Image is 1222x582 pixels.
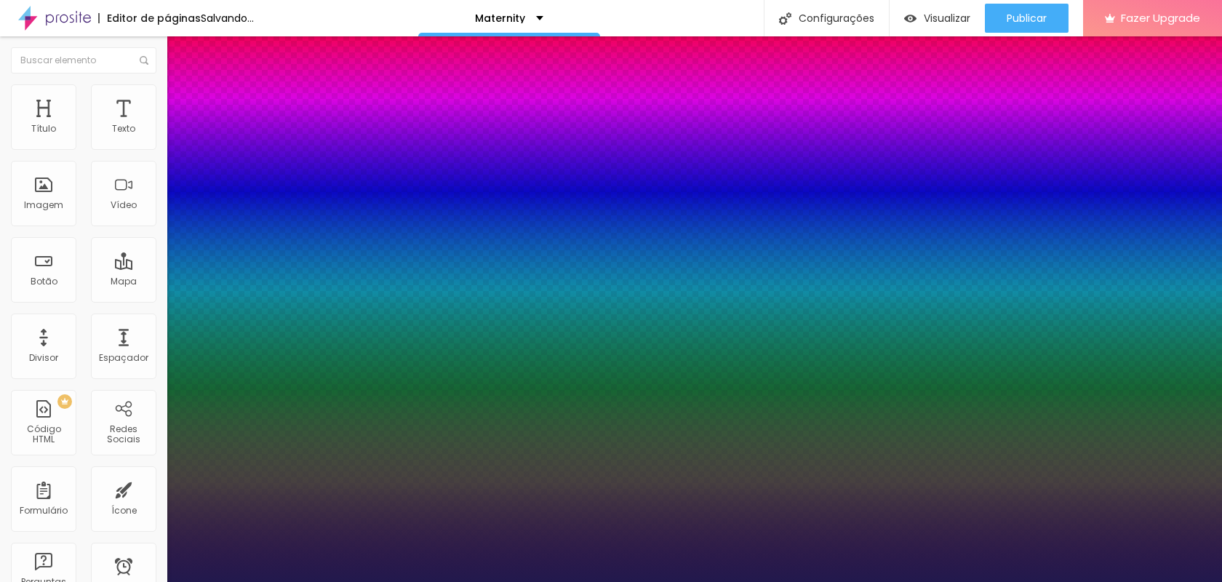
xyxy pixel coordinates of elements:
span: Visualizar [924,12,970,24]
div: Salvando... [201,13,254,23]
div: Redes Sociais [95,424,152,445]
div: Mapa [111,276,137,287]
div: Ícone [111,506,137,516]
button: Publicar [985,4,1069,33]
div: Imagem [24,200,63,210]
div: Editor de páginas [98,13,201,23]
img: Icone [140,56,148,65]
div: Divisor [29,353,58,363]
span: Fazer Upgrade [1121,12,1200,24]
div: Título [31,124,56,134]
div: Vídeo [111,200,137,210]
img: view-1.svg [904,12,916,25]
input: Buscar elemento [11,47,156,73]
div: Espaçador [99,353,148,363]
p: Maternity [475,13,525,23]
img: Icone [779,12,791,25]
div: Formulário [20,506,68,516]
span: Publicar [1007,12,1047,24]
div: Texto [112,124,135,134]
button: Visualizar [890,4,985,33]
div: Código HTML [15,424,72,445]
div: Botão [31,276,57,287]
